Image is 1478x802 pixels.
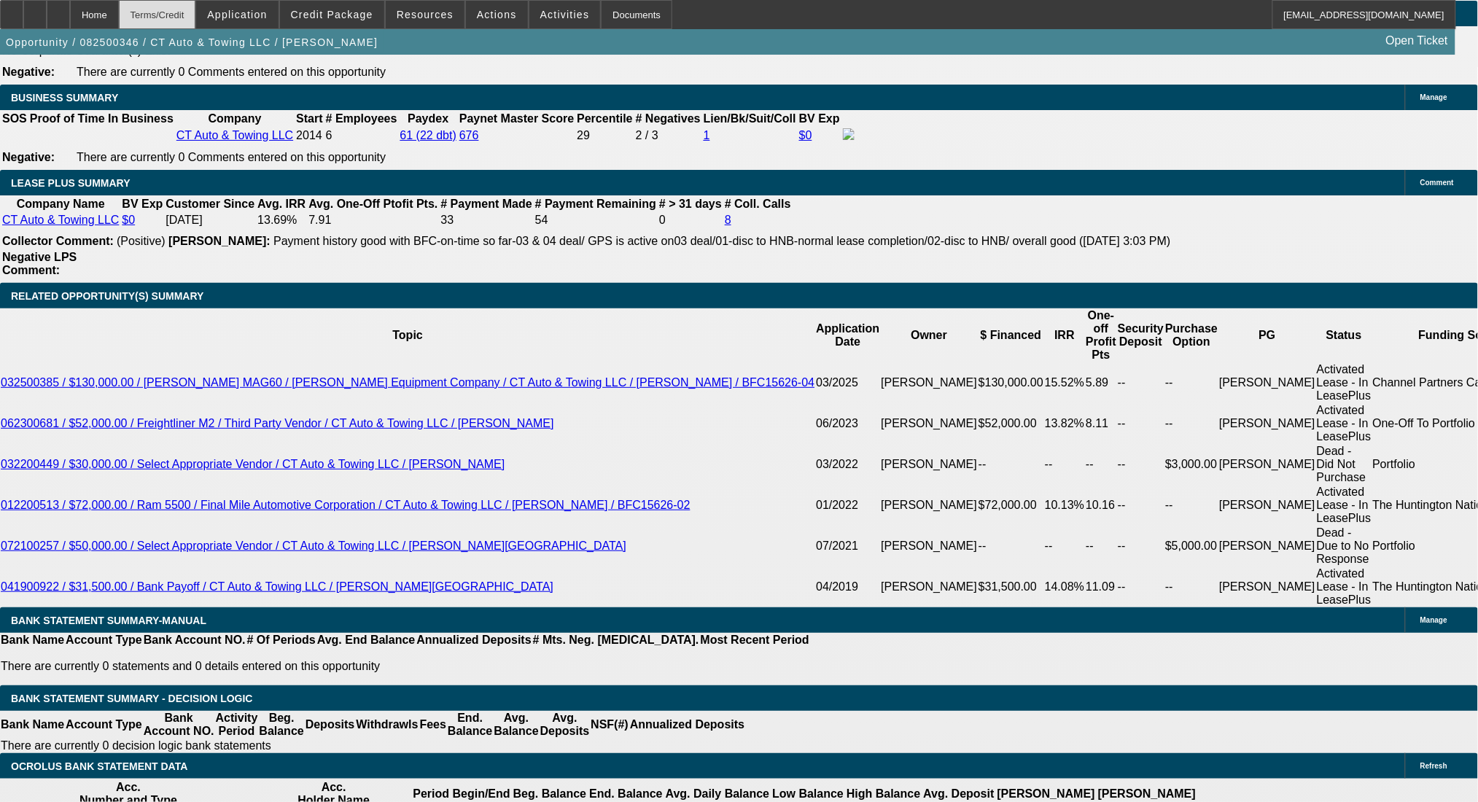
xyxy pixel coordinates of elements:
[1085,308,1117,362] th: One-off Profit Pts
[577,129,632,142] div: 29
[978,485,1044,526] td: $72,000.00
[532,633,700,647] th: # Mts. Neg. [MEDICAL_DATA].
[881,403,979,444] td: [PERSON_NAME]
[1044,526,1085,567] td: --
[815,403,880,444] td: 06/2023
[296,112,322,125] b: Start
[1117,403,1164,444] td: --
[1420,93,1447,101] span: Manage
[117,235,166,247] span: (Positive)
[1117,526,1164,567] td: --
[11,177,131,189] span: LEASE PLUS SUMMARY
[257,213,306,227] td: 13.69%
[257,198,306,210] b: Avg. IRR
[1164,526,1218,567] td: $5,000.00
[881,485,979,526] td: [PERSON_NAME]
[534,213,657,227] td: 54
[308,198,437,210] b: Avg. One-Off Ptofit Pts.
[1218,308,1316,362] th: PG
[1164,403,1218,444] td: --
[440,198,532,210] b: # Payment Made
[1218,403,1316,444] td: [PERSON_NAME]
[196,1,278,28] button: Application
[2,214,119,226] a: CT Auto & Towing LLC
[400,129,456,141] a: 61 (22 dbt)
[815,526,880,567] td: 07/2021
[2,66,55,78] b: Negative:
[355,711,419,739] th: Withdrawls
[704,112,796,125] b: Lien/Bk/Suit/Coll
[1117,567,1164,607] td: --
[590,711,629,739] th: NSF(#)
[1380,28,1454,53] a: Open Ticket
[843,128,855,140] img: facebook-icon.png
[1085,485,1117,526] td: 10.16
[77,151,386,163] span: There are currently 0 Comments entered on this opportunity
[1085,403,1117,444] td: 8.11
[215,711,259,739] th: Activity Period
[1044,444,1085,485] td: --
[273,235,1170,247] span: Payment history good with BFC-on-time so far-03 & 04 deal/ GPS is active on03 deal/01-disc to HNB...
[316,633,416,647] th: Avg. End Balance
[6,36,378,48] span: Opportunity / 082500346 / CT Auto & Towing LLC / [PERSON_NAME]
[659,198,722,210] b: # > 31 days
[1,417,554,429] a: 062300681 / $52,000.00 / Freightliner M2 / Third Party Vendor / CT Auto & Towing LLC / [PERSON_NAME]
[978,567,1044,607] td: $31,500.00
[168,235,271,247] b: [PERSON_NAME]:
[978,308,1044,362] th: $ Financed
[1164,308,1218,362] th: Purchase Option
[166,198,254,210] b: Customer Since
[2,251,77,276] b: Negative LPS Comment:
[1,540,626,552] a: 072100257 / $50,000.00 / Select Appropriate Vendor / CT Auto & Towing LLC / [PERSON_NAME][GEOGRAP...
[326,129,332,141] span: 6
[1316,526,1372,567] td: Dead - Due to No Response
[1316,308,1372,362] th: Status
[1044,567,1085,607] td: 14.08%
[1420,616,1447,624] span: Manage
[629,711,745,739] th: Annualized Deposits
[2,235,114,247] b: Collector Comment:
[1117,485,1164,526] td: --
[1164,362,1218,403] td: --
[466,1,528,28] button: Actions
[122,214,135,226] a: $0
[704,129,710,141] a: 1
[1,376,814,389] a: 032500385 / $130,000.00 / [PERSON_NAME] MAG60 / [PERSON_NAME] Equipment Company / CT Auto & Towin...
[143,633,246,647] th: Bank Account NO.
[447,711,493,739] th: End. Balance
[978,444,1044,485] td: --
[1420,762,1447,770] span: Refresh
[1085,526,1117,567] td: --
[1164,485,1218,526] td: --
[280,1,384,28] button: Credit Package
[1085,567,1117,607] td: 11.09
[1,112,28,126] th: SOS
[1316,567,1372,607] td: Activated Lease - In LeasePlus
[1044,485,1085,526] td: 10.13%
[1164,444,1218,485] td: $3,000.00
[815,362,880,403] td: 03/2025
[122,198,163,210] b: BV Exp
[1316,485,1372,526] td: Activated Lease - In LeasePlus
[799,112,840,125] b: BV Exp
[493,711,539,739] th: Avg. Balance
[17,198,105,210] b: Company Name
[1218,526,1316,567] td: [PERSON_NAME]
[1117,444,1164,485] td: --
[815,485,880,526] td: 01/2022
[308,213,438,227] td: 7.91
[636,112,701,125] b: # Negatives
[535,198,656,210] b: # Payment Remaining
[1,660,809,673] p: There are currently 0 statements and 0 details entered on this opportunity
[1117,362,1164,403] td: --
[1044,308,1085,362] th: IRR
[419,711,447,739] th: Fees
[1218,567,1316,607] td: [PERSON_NAME]
[978,526,1044,567] td: --
[143,711,215,739] th: Bank Account NO.
[459,112,574,125] b: Paynet Master Score
[11,760,187,772] span: OCROLUS BANK STATEMENT DATA
[725,214,731,226] a: 8
[1316,444,1372,485] td: Dead - Did Not Purchase
[881,444,979,485] td: [PERSON_NAME]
